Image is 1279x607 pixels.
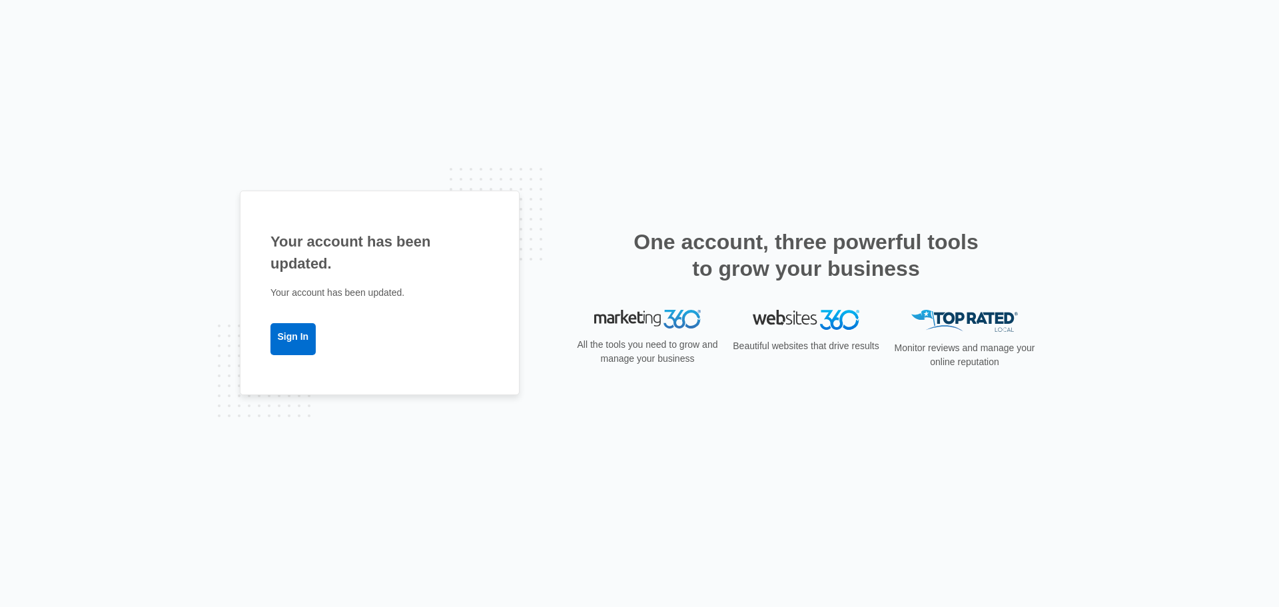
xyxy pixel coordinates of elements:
p: All the tools you need to grow and manage your business [573,338,722,366]
h2: One account, three powerful tools to grow your business [630,229,983,282]
p: Beautiful websites that drive results [731,339,881,353]
img: Websites 360 [753,310,859,329]
img: Top Rated Local [911,310,1018,332]
p: Monitor reviews and manage your online reputation [890,341,1039,369]
h1: Your account has been updated. [270,231,489,275]
a: Sign In [270,323,316,355]
img: Marketing 360 [594,310,701,328]
p: Your account has been updated. [270,286,489,300]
